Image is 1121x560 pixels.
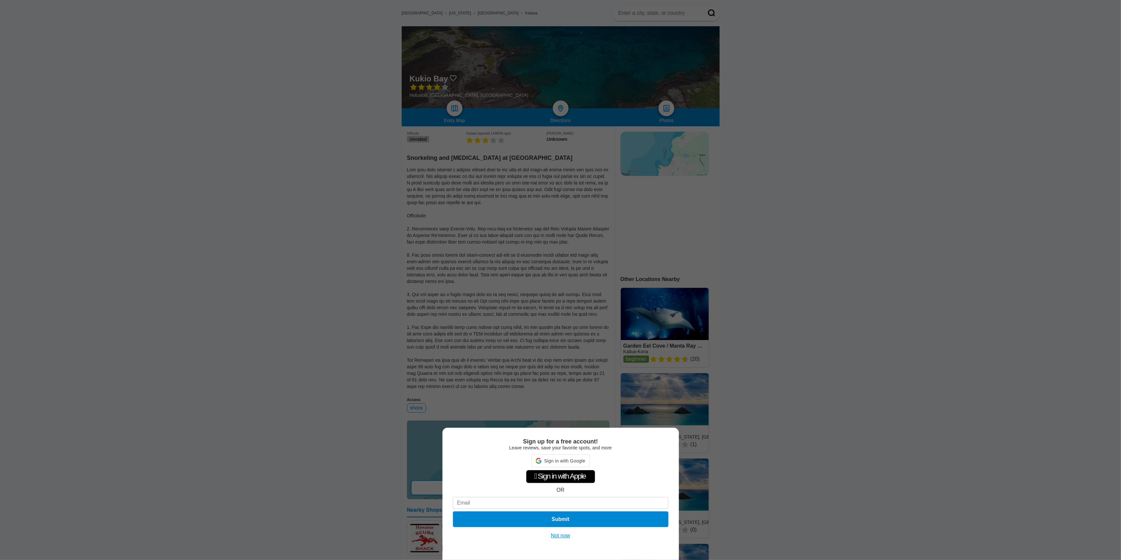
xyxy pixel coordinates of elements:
button: Not now [549,532,572,539]
span: Sign in with Google [544,458,585,463]
div: Leave reviews, save your favorite spots, and more [453,445,668,450]
input: Email [453,497,668,509]
div: Sign in with Apple [526,470,595,483]
div: Sign in with Google [531,454,590,467]
div: OR [557,487,565,493]
div: Sign up for a free account! [453,438,668,445]
button: Submit [453,511,668,527]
